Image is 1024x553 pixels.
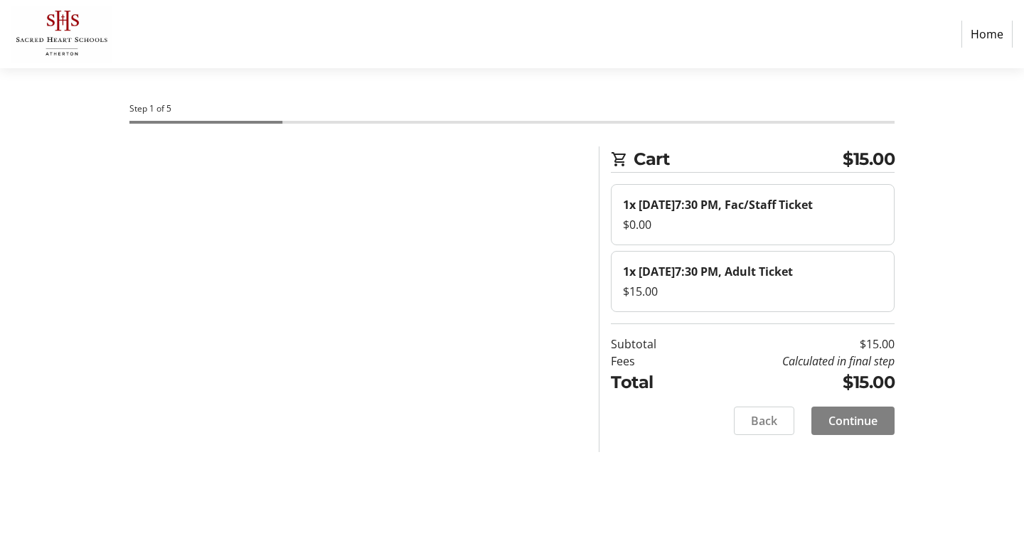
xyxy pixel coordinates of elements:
[611,335,693,353] td: Subtotal
[623,197,813,213] strong: 1x [DATE]7:30 PM, Fac/Staff Ticket
[623,264,793,279] strong: 1x [DATE]7:30 PM, Adult Ticket
[634,146,843,172] span: Cart
[623,216,882,233] div: $0.00
[693,370,895,395] td: $15.00
[751,412,777,429] span: Back
[693,353,895,370] td: Calculated in final step
[611,353,693,370] td: Fees
[611,370,693,395] td: Total
[828,412,878,429] span: Continue
[11,6,112,63] img: Sacred Heart Schools, Atherton's Logo
[811,407,895,435] button: Continue
[129,102,895,115] div: Step 1 of 5
[843,146,895,172] span: $15.00
[734,407,794,435] button: Back
[693,335,895,353] td: $15.00
[961,21,1013,48] a: Home
[623,283,882,300] div: $15.00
